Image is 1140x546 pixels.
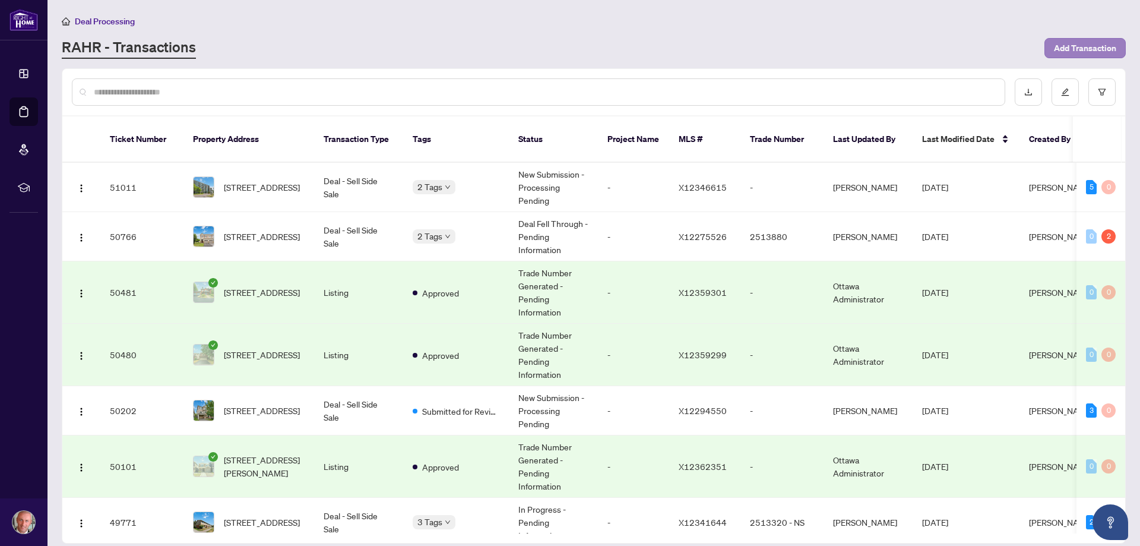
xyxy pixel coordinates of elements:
th: Tags [403,116,509,163]
div: 0 [1101,180,1116,194]
span: Approved [422,460,459,474]
td: Deal - Sell Side Sale [314,212,403,261]
span: [PERSON_NAME] [1029,349,1093,360]
img: thumbnail-img [194,345,214,365]
span: Last Modified Date [922,132,995,146]
td: 50480 [100,324,183,386]
span: [STREET_ADDRESS] [224,404,300,417]
td: [PERSON_NAME] [824,212,913,261]
td: Trade Number Generated - Pending Information [509,435,598,498]
td: New Submission - Processing Pending [509,386,598,435]
a: RAHR - Transactions [62,37,196,59]
span: X12359299 [679,349,727,360]
span: [PERSON_NAME] [1029,231,1093,242]
span: down [445,233,451,239]
div: 2 [1086,515,1097,529]
div: v 4.0.25 [33,19,58,29]
div: 0 [1101,459,1116,474]
th: Trade Number [740,116,824,163]
td: [PERSON_NAME] [824,163,913,212]
img: Logo [77,407,86,416]
img: thumbnail-img [194,400,214,421]
span: filter [1098,88,1106,96]
div: 0 [1086,285,1097,299]
td: - [598,261,669,324]
img: thumbnail-img [194,226,214,247]
span: Deal Processing [75,16,135,27]
div: 0 [1101,403,1116,418]
th: Ticket Number [100,116,183,163]
td: - [740,435,824,498]
th: MLS # [669,116,740,163]
span: [PERSON_NAME] [1029,517,1093,528]
button: Add Transaction [1044,38,1126,58]
span: edit [1061,88,1069,96]
img: Logo [77,463,86,472]
button: Open asap [1092,504,1128,540]
span: X12362351 [679,461,727,472]
span: X12275526 [679,231,727,242]
td: - [598,386,669,435]
td: [PERSON_NAME] [824,386,913,435]
td: Deal Fell Through - Pending Information [509,212,598,261]
th: Last Updated By [824,116,913,163]
td: - [740,261,824,324]
span: X12346615 [679,182,727,192]
span: [DATE] [922,405,948,416]
button: Logo [72,457,91,476]
td: Ottawa Administrator [824,261,913,324]
td: - [598,324,669,386]
button: edit [1052,78,1079,106]
img: Logo [77,184,86,193]
span: [DATE] [922,182,948,192]
span: home [62,17,70,26]
td: Ottawa Administrator [824,324,913,386]
td: Trade Number Generated - Pending Information [509,261,598,324]
div: 0 [1101,285,1116,299]
span: [STREET_ADDRESS] [224,348,300,361]
td: - [740,163,824,212]
div: 0 [1086,459,1097,474]
th: Created By [1019,116,1091,163]
td: Listing [314,324,403,386]
td: Deal - Sell Side Sale [314,386,403,435]
div: 0 [1086,348,1097,362]
span: X12359301 [679,287,727,298]
span: Approved [422,286,459,299]
td: - [598,163,669,212]
td: Listing [314,435,403,498]
img: website_grey.svg [19,31,28,40]
span: [PERSON_NAME] [1029,461,1093,472]
td: - [740,324,824,386]
button: Logo [72,227,91,246]
td: 2513880 [740,212,824,261]
span: [STREET_ADDRESS] [224,181,300,194]
button: filter [1088,78,1116,106]
span: down [445,519,451,525]
span: [PERSON_NAME] [1029,287,1093,298]
span: [PERSON_NAME] [1029,182,1093,192]
td: 50202 [100,386,183,435]
td: - [740,386,824,435]
td: 50766 [100,212,183,261]
button: Logo [72,178,91,197]
span: [PERSON_NAME] [1029,405,1093,416]
span: [DATE] [922,517,948,528]
img: tab_keywords_by_traffic_grey.svg [118,69,128,78]
span: X12294550 [679,405,727,416]
th: Status [509,116,598,163]
img: thumbnail-img [194,456,214,476]
td: Deal - Sell Side Sale [314,163,403,212]
span: Add Transaction [1054,39,1116,58]
div: Keywords by Traffic [131,70,200,78]
span: [DATE] [922,349,948,360]
span: check-circle [208,452,218,462]
span: download [1024,88,1033,96]
img: Logo [77,351,86,361]
th: Property Address [183,116,314,163]
div: 3 [1086,403,1097,418]
img: thumbnail-img [194,282,214,302]
div: 0 [1086,229,1097,244]
span: [STREET_ADDRESS] [224,286,300,299]
span: X12341644 [679,517,727,528]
